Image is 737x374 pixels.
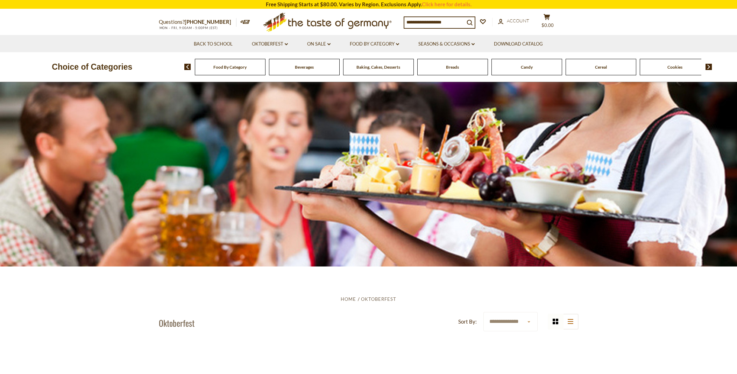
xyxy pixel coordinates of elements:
[295,64,314,70] a: Beverages
[498,17,529,25] a: Account
[252,40,288,48] a: Oktoberfest
[667,64,682,70] a: Cookies
[159,318,194,328] h1: Oktoberfest
[422,1,472,7] a: Click here for details.
[350,40,399,48] a: Food By Category
[356,64,400,70] a: Baking, Cakes, Desserts
[521,64,533,70] a: Candy
[194,40,233,48] a: Back to School
[361,296,396,302] a: Oktoberfest
[595,64,607,70] a: Cereal
[418,40,475,48] a: Seasons & Occasions
[541,22,554,28] span: $0.00
[507,18,529,23] span: Account
[537,14,558,31] button: $0.00
[494,40,543,48] a: Download Catalog
[159,26,218,30] span: MON - FRI, 9:00AM - 5:00PM (EST)
[341,296,356,302] a: Home
[706,64,712,70] img: next arrow
[185,19,231,25] a: [PHONE_NUMBER]
[446,64,459,70] a: Breads
[307,40,331,48] a: On Sale
[184,64,191,70] img: previous arrow
[159,18,236,27] p: Questions?
[458,317,477,326] label: Sort By:
[213,64,247,70] a: Food By Category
